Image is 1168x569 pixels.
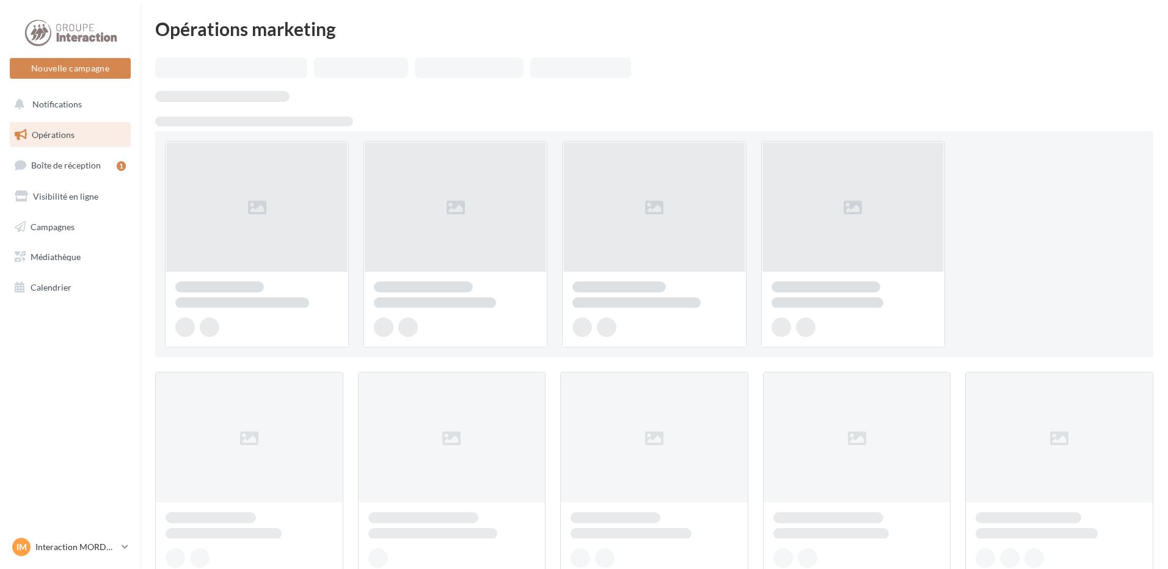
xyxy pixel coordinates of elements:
[31,252,81,262] span: Médiathèque
[117,161,126,171] div: 1
[10,535,131,559] a: IM Interaction MORDELLES
[10,58,131,79] button: Nouvelle campagne
[31,221,75,231] span: Campagnes
[7,244,133,270] a: Médiathèque
[7,275,133,300] a: Calendrier
[35,541,117,553] p: Interaction MORDELLES
[16,541,27,553] span: IM
[7,184,133,209] a: Visibilité en ligne
[7,92,128,117] button: Notifications
[31,160,101,170] span: Boîte de réception
[7,152,133,178] a: Boîte de réception1
[7,214,133,240] a: Campagnes
[155,20,1153,38] div: Opérations marketing
[7,122,133,148] a: Opérations
[31,282,71,292] span: Calendrier
[32,99,82,109] span: Notifications
[33,191,98,201] span: Visibilité en ligne
[32,129,75,140] span: Opérations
